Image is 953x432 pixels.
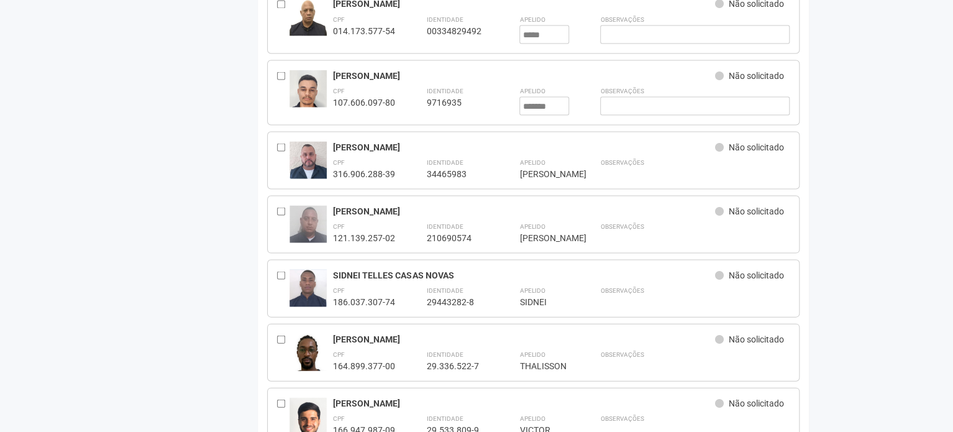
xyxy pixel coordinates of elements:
[519,232,569,243] div: [PERSON_NAME]
[600,16,644,22] strong: Observações
[333,333,715,344] div: [PERSON_NAME]
[600,87,644,94] strong: Observações
[333,397,715,408] div: [PERSON_NAME]
[333,360,395,371] div: 164.899.377-00
[729,70,784,80] span: Não solicitado
[519,415,545,421] strong: Apelido
[333,415,345,421] strong: CPF
[426,87,463,94] strong: Identidade
[290,333,327,381] img: user.jpg
[426,16,463,22] strong: Identidade
[290,205,327,251] img: user.jpg
[729,206,784,216] span: Não solicitado
[290,141,327,187] img: user.jpg
[426,296,488,307] div: 29443282-8
[333,223,345,229] strong: CPF
[426,159,463,165] strong: Identidade
[426,25,488,36] div: 00334829492
[729,142,784,152] span: Não solicitado
[519,159,545,165] strong: Apelido
[333,269,715,280] div: SIDNEI TELLES CASAS NOVAS
[333,16,345,22] strong: CPF
[600,287,644,293] strong: Observações
[426,351,463,357] strong: Identidade
[600,159,644,165] strong: Observações
[333,87,345,94] strong: CPF
[333,232,395,243] div: 121.139.257-02
[519,168,569,179] div: [PERSON_NAME]
[729,270,784,280] span: Não solicitado
[519,287,545,293] strong: Apelido
[426,287,463,293] strong: Identidade
[729,334,784,344] span: Não solicitado
[333,287,345,293] strong: CPF
[426,232,488,243] div: 210690574
[333,159,345,165] strong: CPF
[333,168,395,179] div: 316.906.288-39
[333,351,345,357] strong: CPF
[600,415,644,421] strong: Observações
[426,223,463,229] strong: Identidade
[426,360,488,371] div: 29.336.522-7
[426,96,488,108] div: 9716935
[290,269,327,311] img: user.jpg
[333,70,715,81] div: [PERSON_NAME]
[333,296,395,307] div: 186.037.307-74
[290,70,327,117] img: user.jpg
[600,351,644,357] strong: Observações
[600,223,644,229] strong: Observações
[333,96,395,108] div: 107.606.097-80
[519,223,545,229] strong: Apelido
[333,205,715,216] div: [PERSON_NAME]
[729,398,784,408] span: Não solicitado
[426,415,463,421] strong: Identidade
[519,351,545,357] strong: Apelido
[333,141,715,152] div: [PERSON_NAME]
[519,87,545,94] strong: Apelido
[333,25,395,36] div: 014.173.577-54
[519,16,545,22] strong: Apelido
[519,296,569,307] div: SIDNEI
[519,360,569,371] div: THALISSON
[426,168,488,179] div: 34465983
